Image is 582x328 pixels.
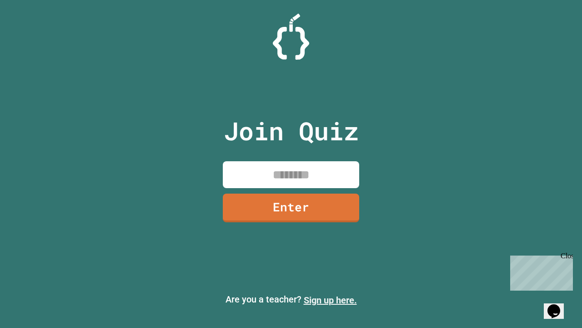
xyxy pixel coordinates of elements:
a: Sign up here. [304,295,357,306]
iframe: chat widget [544,292,573,319]
img: Logo.svg [273,14,309,60]
iframe: chat widget [507,252,573,291]
a: Enter [223,194,359,222]
p: Are you a teacher? [7,292,575,307]
p: Join Quiz [224,112,359,150]
div: Chat with us now!Close [4,4,63,58]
